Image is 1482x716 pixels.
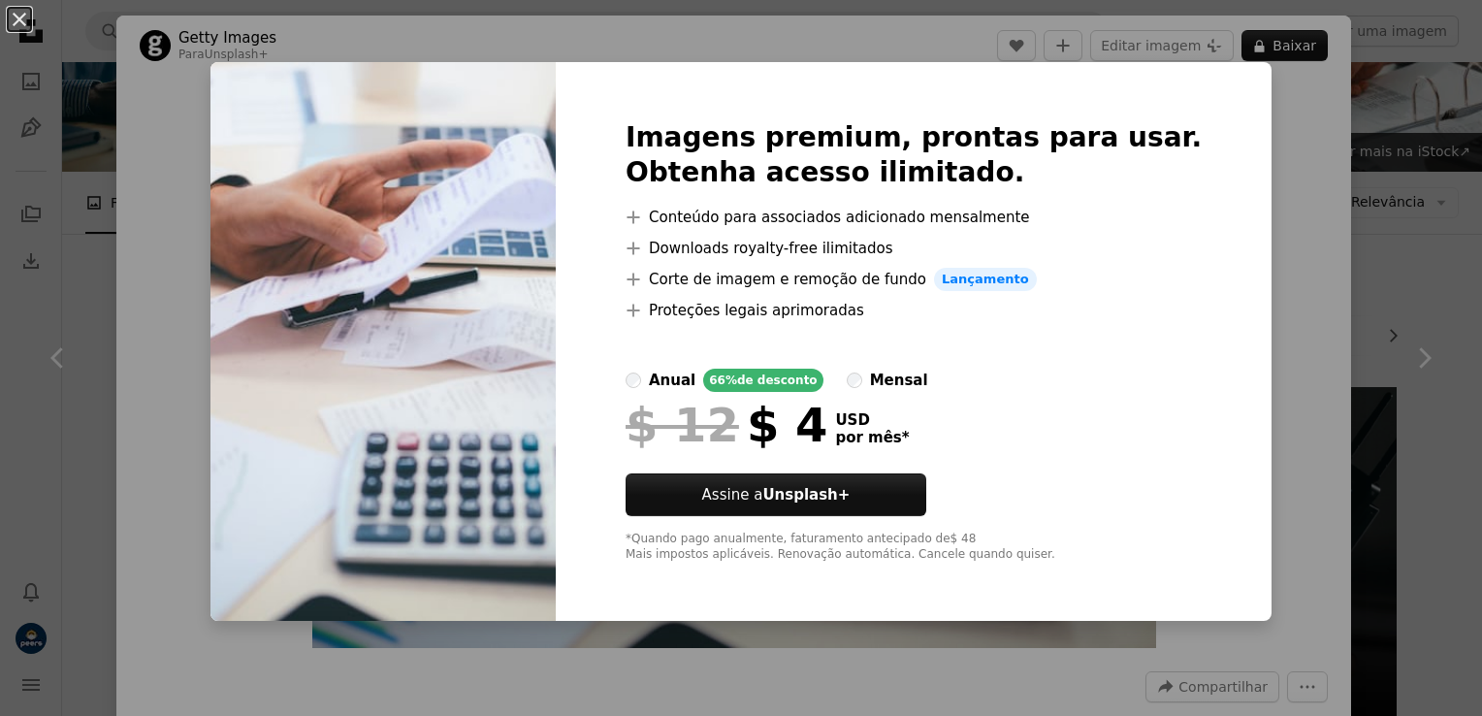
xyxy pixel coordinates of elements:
span: USD [835,411,909,429]
div: *Quando pago anualmente, faturamento antecipado de $ 48 Mais impostos aplicáveis. Renovação autom... [626,532,1202,563]
span: $ 12 [626,400,739,450]
input: anual66%de desconto [626,373,641,388]
li: Downloads royalty-free ilimitados [626,237,1202,260]
strong: Unsplash+ [762,486,850,504]
input: mensal [847,373,862,388]
li: Proteções legais aprimoradas [626,299,1202,322]
img: premium_photo-1661315492790-3b4a778ff3df [210,62,556,621]
div: $ 4 [626,400,827,450]
h2: Imagens premium, prontas para usar. Obtenha acesso ilimitado. [626,120,1202,190]
a: Assine aUnsplash+ [626,473,926,516]
li: Conteúdo para associados adicionado mensalmente [626,206,1202,229]
span: Lançamento [934,268,1037,291]
li: Corte de imagem e remoção de fundo [626,268,1202,291]
div: mensal [870,369,928,392]
span: por mês * [835,429,909,446]
div: 66% de desconto [703,369,822,392]
div: anual [649,369,695,392]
